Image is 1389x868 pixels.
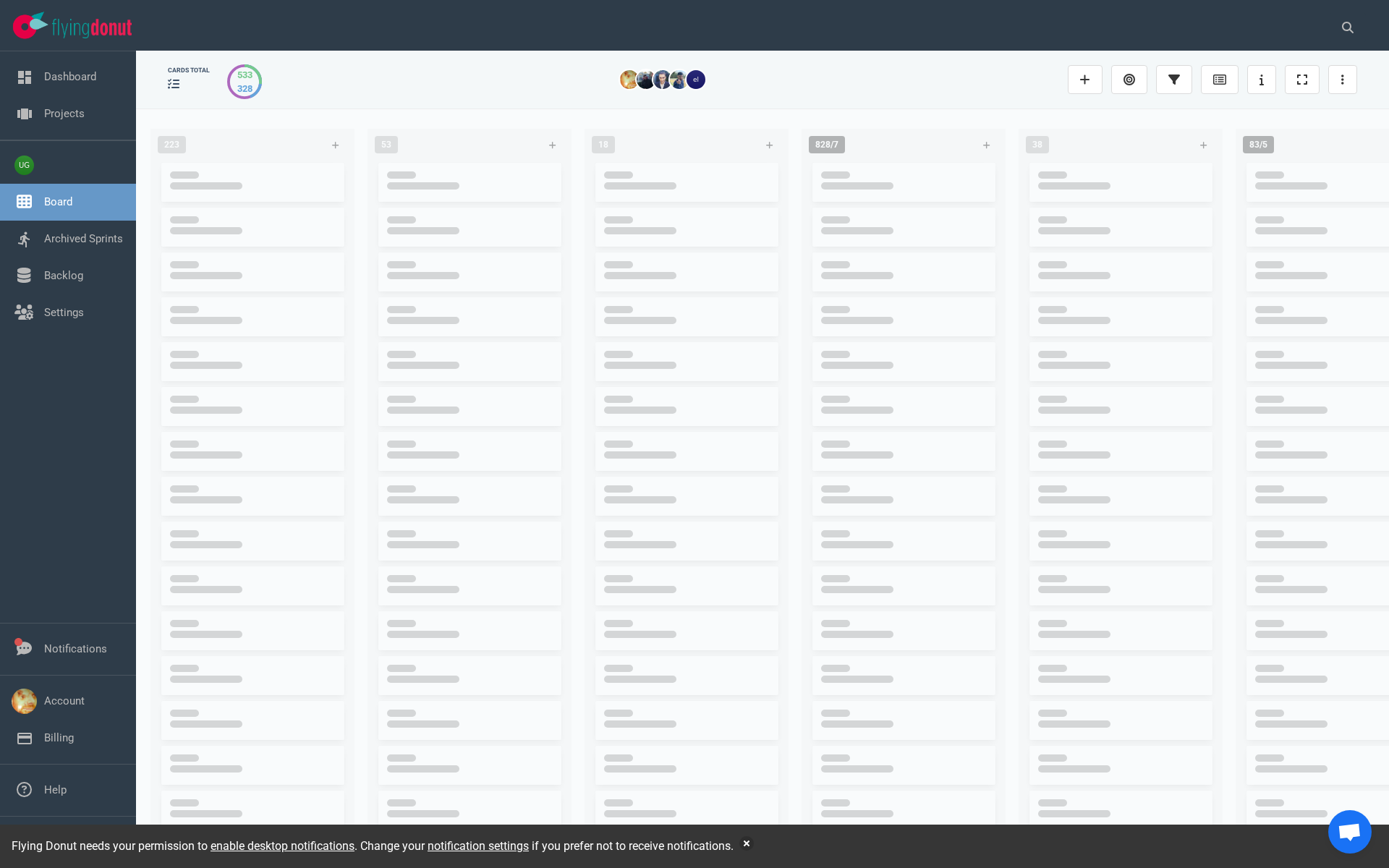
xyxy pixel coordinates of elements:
[44,731,74,744] a: Billing
[44,195,72,208] a: Board
[44,783,67,796] a: Help
[44,232,123,245] a: Archived Sprints
[44,306,84,319] a: Settings
[375,136,398,153] span: 53
[211,839,354,853] a: enable desktop notifications
[237,68,252,82] div: 533
[52,19,132,38] img: Flying Donut text logo
[653,70,672,89] img: 26
[620,70,639,89] img: 26
[637,70,655,89] img: 26
[168,66,210,75] div: cards total
[158,136,186,153] span: 223
[687,70,705,89] img: 26
[592,136,615,153] span: 18
[670,70,689,89] img: 26
[44,642,107,655] a: Notifications
[44,107,85,120] a: Projects
[1026,136,1049,153] span: 38
[44,70,96,83] a: Dashboard
[44,269,83,282] a: Backlog
[1243,136,1274,153] span: 83/5
[12,839,354,853] span: Flying Donut needs your permission to
[44,694,85,707] a: Account
[354,839,734,853] span: . Change your if you prefer not to receive notifications.
[237,82,252,95] div: 328
[1328,810,1372,854] div: Ανοιχτή συνομιλία
[809,136,845,153] span: 828/7
[428,839,529,853] a: notification settings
